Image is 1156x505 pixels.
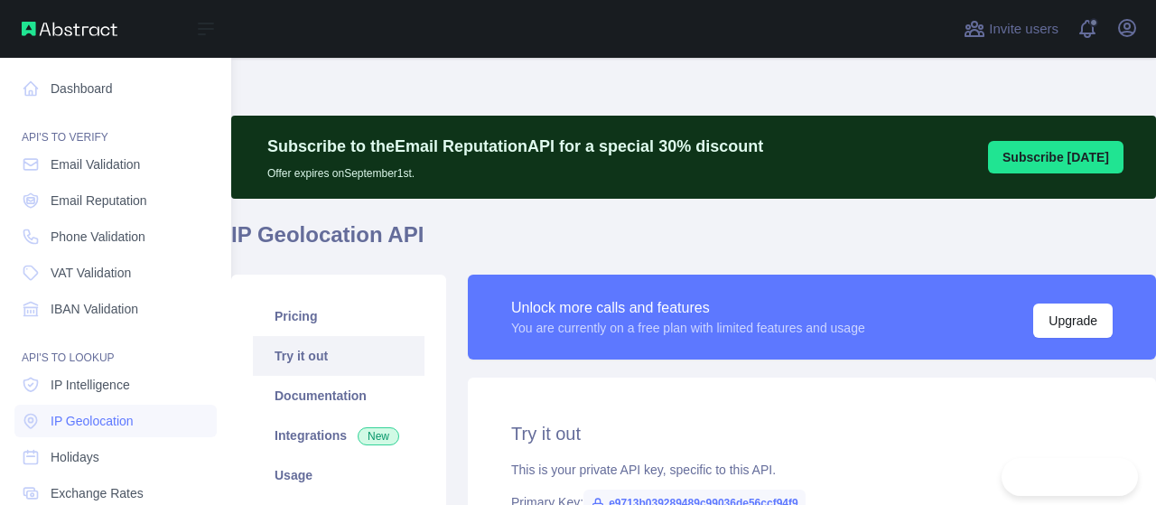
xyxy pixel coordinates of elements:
span: Invite users [989,19,1058,40]
a: Dashboard [14,72,217,105]
span: Exchange Rates [51,484,144,502]
h1: IP Geolocation API [231,220,1156,264]
img: Abstract API [22,22,117,36]
iframe: Toggle Customer Support [1002,458,1138,496]
a: Try it out [253,336,424,376]
a: VAT Validation [14,257,217,289]
a: Phone Validation [14,220,217,253]
button: Upgrade [1033,304,1113,338]
button: Invite users [960,14,1062,43]
a: Documentation [253,376,424,416]
div: You are currently on a free plan with limited features and usage [511,319,865,337]
a: IP Intelligence [14,369,217,401]
a: IP Geolocation [14,405,217,437]
div: This is your private API key, specific to this API. [511,461,1113,479]
div: Unlock more calls and features [511,297,865,319]
span: IP Geolocation [51,412,134,430]
span: IP Intelligence [51,376,130,394]
a: Pricing [253,296,424,336]
span: IBAN Validation [51,300,138,318]
a: Email Reputation [14,184,217,217]
span: Holidays [51,448,99,466]
p: Offer expires on September 1st. [267,159,763,181]
a: Email Validation [14,148,217,181]
div: API'S TO LOOKUP [14,329,217,365]
div: API'S TO VERIFY [14,108,217,145]
span: New [358,427,399,445]
a: Integrations New [253,416,424,455]
h2: Try it out [511,421,1113,446]
a: Holidays [14,441,217,473]
p: Subscribe to the Email Reputation API for a special 30 % discount [267,134,763,159]
a: Usage [253,455,424,495]
span: VAT Validation [51,264,131,282]
span: Email Reputation [51,192,147,210]
span: Email Validation [51,155,140,173]
span: Phone Validation [51,228,145,246]
a: IBAN Validation [14,293,217,325]
button: Subscribe [DATE] [988,141,1123,173]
